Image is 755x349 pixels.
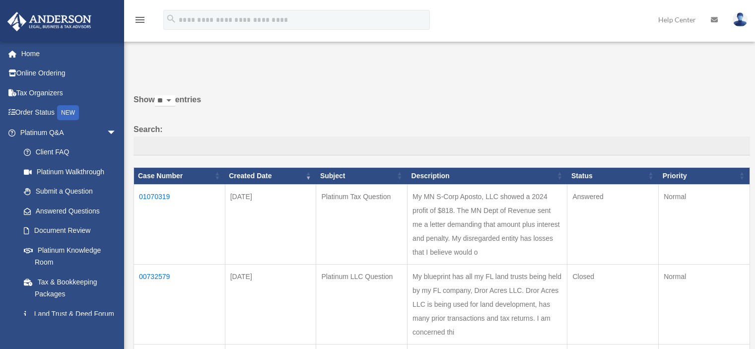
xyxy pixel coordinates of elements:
a: Platinum Walkthrough [14,162,127,182]
th: Created Date: activate to sort column ascending [225,167,316,184]
img: Anderson Advisors Platinum Portal [4,12,94,31]
div: NEW [57,105,79,120]
td: [DATE] [225,184,316,264]
a: Platinum Q&Aarrow_drop_down [7,123,127,142]
td: 00732579 [134,264,225,344]
th: Case Number: activate to sort column ascending [134,167,225,184]
td: My MN S-Corp Aposto, LLC showed a 2024 profit of $818. The MN Dept of Revenue sent me a letter de... [408,184,567,264]
td: Normal [659,184,750,264]
a: Document Review [14,221,127,241]
span: arrow_drop_down [107,123,127,143]
td: [DATE] [225,264,316,344]
a: Answered Questions [14,201,122,221]
a: Online Ordering [7,64,132,83]
th: Priority: activate to sort column ascending [659,167,750,184]
a: Platinum Knowledge Room [14,240,127,272]
th: Subject: activate to sort column ascending [316,167,408,184]
td: Platinum LLC Question [316,264,408,344]
a: Client FAQ [14,142,127,162]
th: Status: activate to sort column ascending [567,167,659,184]
td: 01070319 [134,184,225,264]
label: Search: [134,123,750,155]
a: Tax Organizers [7,83,132,103]
td: My blueprint has all my FL land trusts being held by my FL company, Dror Acres LLC. Dror Acres LL... [408,264,567,344]
th: Description: activate to sort column ascending [408,167,567,184]
input: Search: [134,137,750,155]
td: Normal [659,264,750,344]
a: Submit a Question [14,182,127,202]
a: Order StatusNEW [7,103,132,123]
a: Tax & Bookkeeping Packages [14,272,127,304]
label: Show entries [134,93,750,117]
td: Answered [567,184,659,264]
td: Closed [567,264,659,344]
i: menu [134,14,146,26]
i: search [166,13,177,24]
a: menu [134,17,146,26]
img: User Pic [733,12,748,27]
select: Showentries [155,95,175,107]
a: Home [7,44,132,64]
a: Land Trust & Deed Forum [14,304,127,324]
td: Platinum Tax Question [316,184,408,264]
